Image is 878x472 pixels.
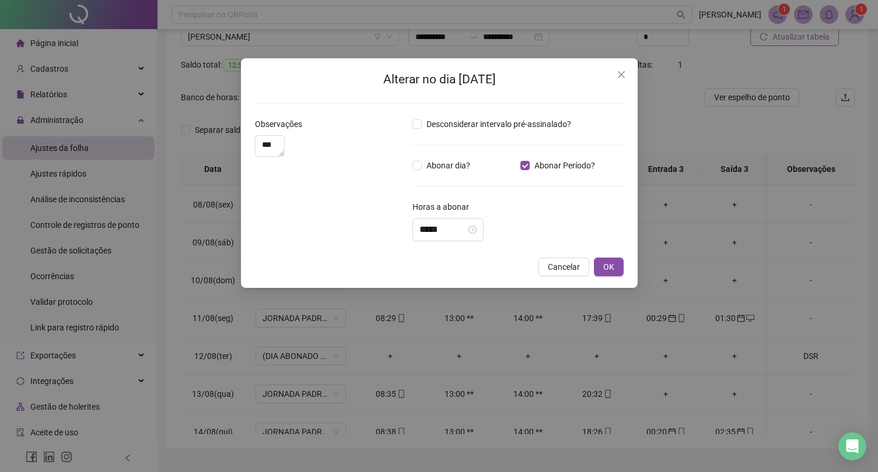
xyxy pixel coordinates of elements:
[594,258,624,276] button: OK
[422,118,576,131] span: Desconsiderar intervalo pré-assinalado?
[538,258,589,276] button: Cancelar
[617,70,626,79] span: close
[603,260,614,273] span: OK
[412,200,477,213] label: Horas a abonar
[255,118,310,131] label: Observações
[548,260,580,273] span: Cancelar
[838,432,866,460] div: Open Intercom Messenger
[529,159,599,172] span: Abonar Período?
[255,70,624,89] h2: Alterar no dia [DATE]
[422,159,475,172] span: Abonar dia?
[612,65,631,84] button: Close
